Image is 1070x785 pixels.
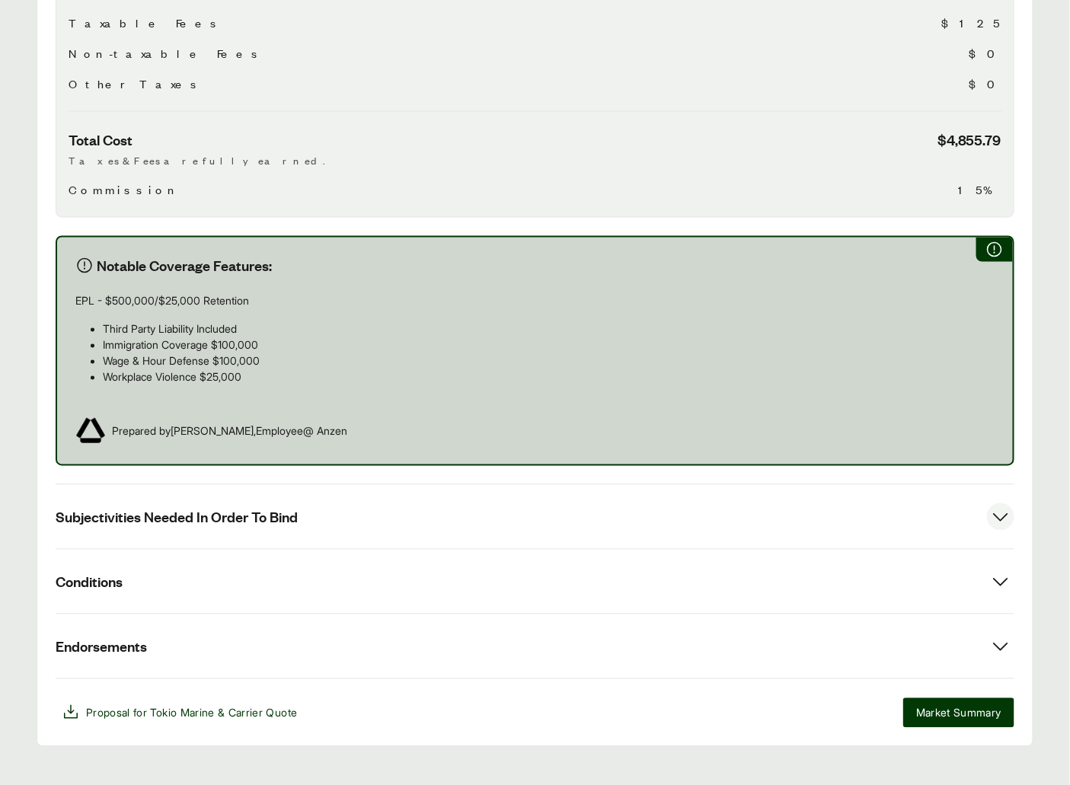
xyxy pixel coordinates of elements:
[56,637,147,656] span: Endorsements
[103,369,995,385] p: Workplace Violence $25,000
[86,705,297,721] span: Proposal for
[69,44,264,62] span: Non-taxable Fees
[103,337,995,353] p: Immigration Coverage $100,000
[151,707,215,720] span: Tokio Marine
[69,130,133,149] span: Total Cost
[103,353,995,369] p: Wage & Hour Defense $100,000
[69,75,203,93] span: Other Taxes
[969,44,1001,62] span: $0
[969,75,1001,93] span: $0
[56,573,123,592] span: Conditions
[56,508,298,527] span: Subjectivities Needed In Order To Bind
[69,14,222,32] span: Taxable Fees
[903,698,1014,728] button: Market Summary
[97,256,272,275] span: Notable Coverage Features:
[75,293,995,309] p: EPL - $500,000/$25,000 Retention
[56,697,303,728] button: Proposal for Tokio Marine & Carrier Quote
[103,321,995,337] p: Third Party Liability Included
[56,614,1014,678] button: Endorsements
[941,14,1001,32] span: $125
[69,152,1001,168] p: Taxes & Fees are fully earned.
[937,130,1001,149] span: $4,855.79
[112,423,347,439] span: Prepared by [PERSON_NAME] , Employee @ Anzen
[958,180,1001,199] span: 15%
[916,705,1001,721] span: Market Summary
[56,485,1014,549] button: Subjectivities Needed In Order To Bind
[69,180,180,199] span: Commission
[56,550,1014,614] button: Conditions
[218,707,297,720] span: & Carrier Quote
